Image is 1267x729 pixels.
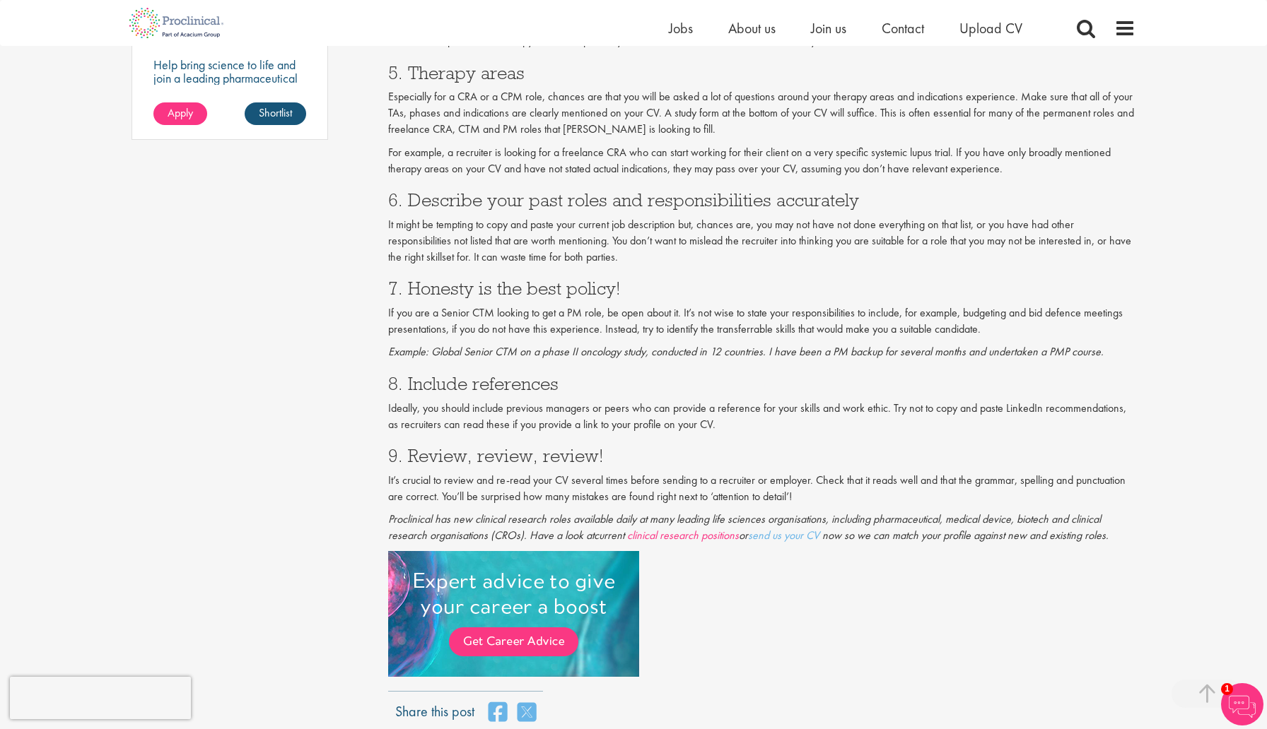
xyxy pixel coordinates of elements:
em: current [594,528,624,543]
label: Share this post [395,701,474,711]
a: Apply [153,102,207,125]
a: Upload CV [959,19,1022,37]
a: share on twitter [518,701,536,723]
p: Ideally, you should include previous managers or peers who can provide a reference for your skill... [388,401,1136,433]
iframe: reCAPTCHA [10,677,191,719]
a: Shortlist [245,102,306,125]
h3: 9. Review, review, review! [388,446,1136,465]
h3: 7. Honesty is the best policy! [388,279,1136,297]
a: share on facebook [489,701,507,723]
a: send us your CV [748,528,819,543]
h3: 8. Include references [388,374,1136,393]
a: About us [728,19,776,37]
em: Example: Global Senior CTM on a phase II oncology study, conducted in 12 countries. I have been a... [388,344,1104,359]
img: New Call-to-action [388,551,639,677]
p: Help bring science to life and join a leading pharmaceutical company to play a key role in delive... [153,58,306,138]
span: Apply [168,105,193,120]
em: now so we can match your profile against new and existing roles. [819,528,1109,543]
a: Contact [882,19,924,37]
a: Jobs [669,19,693,37]
h3: 5. Therapy areas [388,64,1136,82]
p: It might be tempting to copy and paste your current job description but, chances are, you may not... [388,217,1136,266]
img: Chatbot [1221,683,1263,725]
em: Proclinical has new clinical research roles available daily at many leading life sciences organis... [388,511,1101,543]
a: Join us [811,19,846,37]
h3: 6. Describe your past roles and responsibilities accurately [388,191,1136,209]
em: or [624,528,748,543]
p: It’s crucial to review and re-read your CV several times before sending to a recruiter or employe... [388,473,1136,505]
a: clinical research positions [627,528,739,543]
p: For example, a recruiter is looking for a freelance CRA who can start working for their client on... [388,145,1136,177]
p: Especially for a CRA or a CPM role, chances are that you will be asked a lot of questions around ... [388,89,1136,138]
p: If you are a Senior CTM looking to get a PM role, be open about it. It’s not wise to state your r... [388,305,1136,338]
span: 1 [1221,683,1233,695]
